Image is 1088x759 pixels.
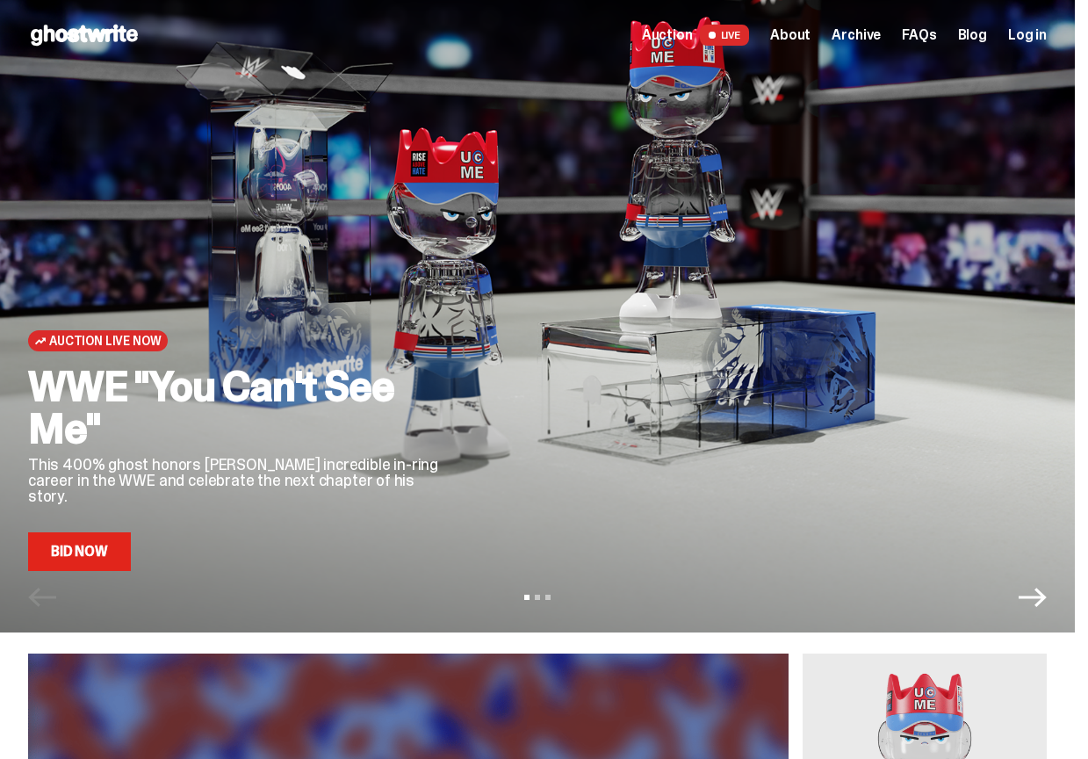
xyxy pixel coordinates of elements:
span: LIVE [700,25,750,46]
a: About [770,28,811,42]
button: View slide 1 [524,595,530,600]
button: View slide 3 [545,595,551,600]
a: Log in [1008,28,1047,42]
a: Bid Now [28,532,131,571]
span: Auction [642,28,693,42]
a: Archive [832,28,881,42]
button: Next [1019,583,1047,611]
a: Auction LIVE [642,25,749,46]
a: Blog [958,28,987,42]
button: View slide 2 [535,595,540,600]
p: This 400% ghost honors [PERSON_NAME] incredible in-ring career in the WWE and celebrate the next ... [28,457,441,504]
span: Auction Live Now [49,334,161,348]
h2: WWE "You Can't See Me" [28,365,441,450]
a: FAQs [902,28,936,42]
